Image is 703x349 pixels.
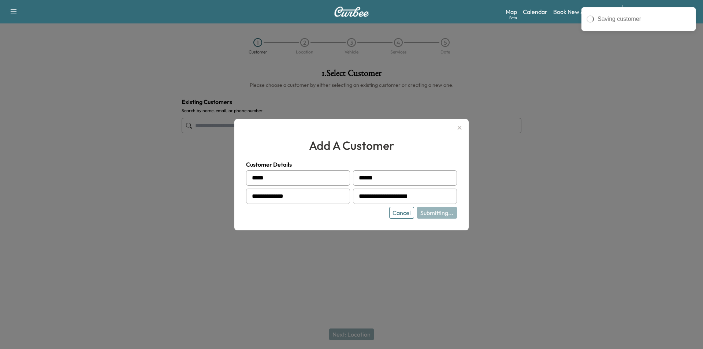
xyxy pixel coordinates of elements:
[506,7,517,16] a: MapBeta
[523,7,547,16] a: Calendar
[389,207,414,219] button: Cancel
[509,15,517,21] div: Beta
[246,137,457,154] h2: add a customer
[334,7,369,17] img: Curbee Logo
[246,160,457,169] h4: Customer Details
[553,7,615,16] a: Book New Appointment
[598,15,691,23] div: Saving customer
